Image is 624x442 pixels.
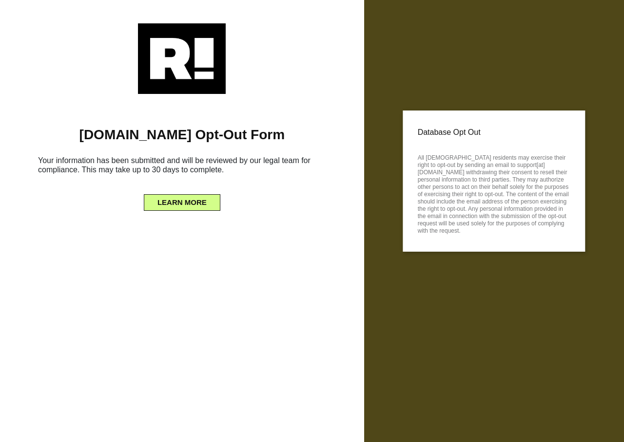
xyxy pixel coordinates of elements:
[144,196,220,203] a: LEARN MORE
[138,23,226,94] img: Retention.com
[418,125,570,140] p: Database Opt Out
[418,151,570,235] p: All [DEMOGRAPHIC_DATA] residents may exercise their right to opt-out by sending an email to suppo...
[144,194,220,211] button: LEARN MORE
[15,152,350,182] h6: Your information has been submitted and will be reviewed by our legal team for compliance. This m...
[15,127,350,143] h1: [DOMAIN_NAME] Opt-Out Form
